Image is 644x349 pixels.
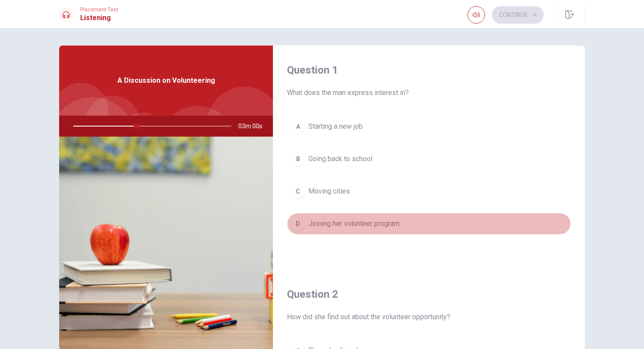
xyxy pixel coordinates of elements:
h4: Question 1 [287,63,571,77]
div: B [291,152,305,166]
div: D [291,217,305,231]
button: DJoining her volunteer program [287,213,571,235]
span: Placement Test [80,7,118,13]
div: A [291,120,305,134]
span: Joining her volunteer program [308,219,400,229]
span: Starting a new job [308,121,363,132]
span: Going back to school [308,154,372,164]
button: AStarting a new job [287,116,571,137]
span: How did she find out about the volunteer opportunity? [287,312,571,322]
span: What does the man express interest in? [287,88,571,98]
h1: Listening [80,13,118,23]
div: C [291,184,305,198]
span: Moving cities [308,186,350,197]
button: CMoving cities [287,180,571,202]
h4: Question 2 [287,287,571,301]
span: A Discussion on Volunteering [117,75,215,86]
button: BGoing back to school [287,148,571,170]
span: 03m 00s [238,116,269,137]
